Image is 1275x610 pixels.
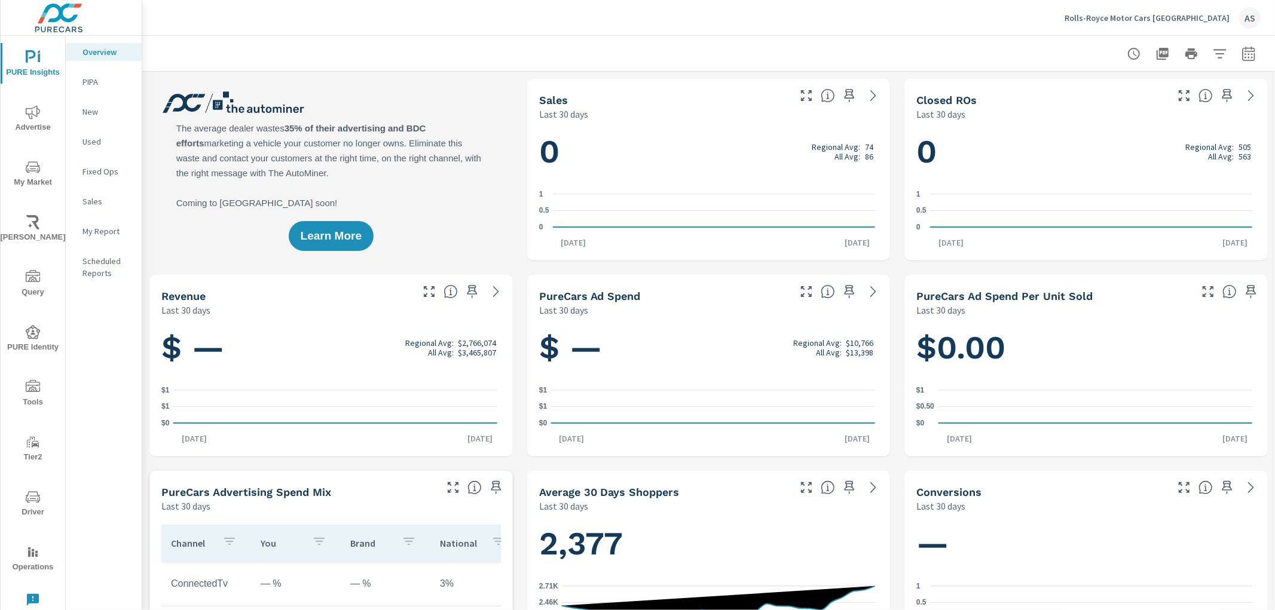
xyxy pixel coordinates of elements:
[864,86,883,105] a: See more details in report
[539,582,558,590] text: 2.71K
[1214,433,1256,445] p: [DATE]
[444,478,463,497] button: Make Fullscreen
[1239,152,1251,161] p: 563
[458,348,496,357] p: $3,465,807
[539,499,588,513] p: Last 30 days
[251,569,341,599] td: — %
[916,94,977,106] h5: Closed ROs
[865,142,873,152] p: 74
[865,152,873,161] p: 86
[4,50,62,79] span: PURE Insights
[916,327,1256,368] h1: $0.00
[551,433,592,445] p: [DATE]
[289,221,374,251] button: Learn More
[821,284,835,299] span: Total cost of media for all PureCars channels for the selected dealership group over the selected...
[539,207,549,215] text: 0.5
[171,537,213,549] p: Channel
[444,284,458,299] span: Total sales revenue over the selected date range. [Source: This data is sourced from the dealer’s...
[846,348,873,357] p: $13,398
[82,106,132,118] p: New
[66,222,142,240] div: My Report
[916,419,925,427] text: $0
[916,499,965,513] p: Last 30 days
[66,192,142,210] div: Sales
[82,46,132,58] p: Overview
[797,282,816,301] button: Make Fullscreen
[1065,13,1230,23] p: Rolls-Royce Motor Cars [GEOGRAPHIC_DATA]
[1198,282,1218,301] button: Make Fullscreen
[66,163,142,180] div: Fixed Ops
[797,478,816,497] button: Make Fullscreen
[916,223,921,231] text: 0
[66,133,142,151] div: Used
[821,480,835,495] span: A rolling 30 day total of daily Shoppers on the dealership website, averaged over the selected da...
[1198,480,1213,495] span: The number of dealer-specified goals completed by a visitor. [Source: This data is provided by th...
[539,190,543,198] text: 1
[539,303,588,317] p: Last 30 days
[1239,142,1251,152] p: 505
[420,282,439,301] button: Make Fullscreen
[930,237,972,249] p: [DATE]
[459,433,501,445] p: [DATE]
[1218,478,1237,497] span: Save this to your personalized report
[1237,42,1261,66] button: Select Date Range
[821,88,835,103] span: Number of vehicles sold by the dealership over the selected date range. [Source: This data is sou...
[539,94,568,106] h5: Sales
[4,435,62,464] span: Tier2
[4,105,62,134] span: Advertise
[938,433,980,445] p: [DATE]
[341,569,430,599] td: — %
[4,380,62,409] span: Tools
[539,131,879,172] h1: 0
[864,478,883,497] a: See more details in report
[428,348,454,357] p: All Avg:
[4,325,62,354] span: PURE Identity
[834,152,860,161] p: All Avg:
[82,225,132,237] p: My Report
[487,282,506,301] a: See more details in report
[1214,237,1256,249] p: [DATE]
[82,136,132,148] p: Used
[840,478,859,497] span: Save this to your personalized report
[916,599,927,607] text: 0.5
[1151,42,1175,66] button: "Export Report to PDF"
[82,76,132,88] p: PIPA
[916,386,925,394] text: $1
[916,582,921,590] text: 1
[1208,42,1232,66] button: Apply Filters
[4,160,62,189] span: My Market
[539,107,588,121] p: Last 30 days
[430,569,520,599] td: 3%
[539,327,879,368] h1: $ —
[161,499,210,513] p: Last 30 days
[916,486,982,498] h5: Conversions
[1242,86,1261,105] a: See more details in report
[66,103,142,121] div: New
[467,480,482,495] span: This table looks at how you compare to the amount of budget you spend per channel as opposed to y...
[4,215,62,244] span: [PERSON_NAME]
[1242,282,1261,301] span: Save this to your personalized report
[840,86,859,105] span: Save this to your personalized report
[161,327,501,368] h1: $ —
[539,486,680,498] h5: Average 30 Days Shoppers
[539,419,548,427] text: $0
[82,165,132,177] p: Fixed Ops
[836,433,878,445] p: [DATE]
[4,490,62,519] span: Driver
[1185,142,1234,152] p: Regional Avg:
[161,303,210,317] p: Last 30 days
[916,523,1256,564] h1: —
[539,523,879,564] h1: 2,377
[301,231,362,241] span: Learn More
[539,290,641,302] h5: PureCars Ad Spend
[1218,86,1237,105] span: Save this to your personalized report
[836,237,878,249] p: [DATE]
[1239,7,1261,29] div: AS
[816,348,842,357] p: All Avg:
[840,282,859,301] span: Save this to your personalized report
[66,73,142,91] div: PIPA
[916,131,1256,172] h1: 0
[846,338,873,348] p: $10,766
[1175,478,1194,497] button: Make Fullscreen
[440,537,482,549] p: National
